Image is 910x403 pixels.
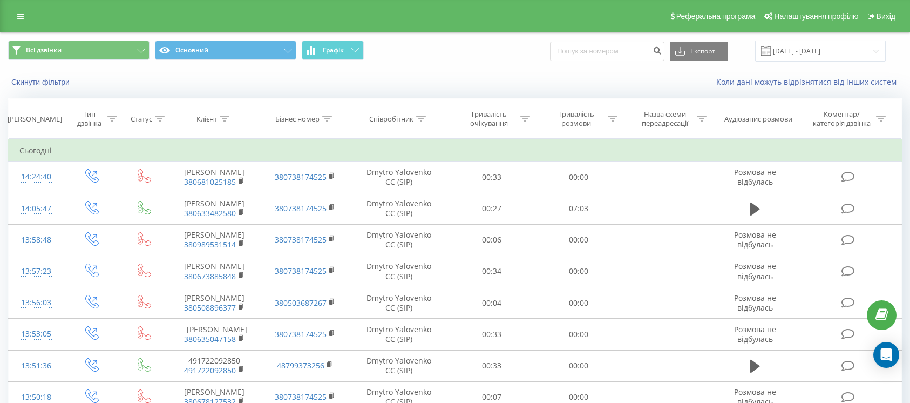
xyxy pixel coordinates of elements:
td: 491722092850 [169,350,260,381]
a: 48799373256 [277,360,324,371]
button: Основний [155,41,296,60]
td: Сьогодні [9,140,902,162]
div: [PERSON_NAME] [8,115,62,124]
td: 00:00 [535,287,622,319]
td: 00:00 [535,256,622,287]
td: Dmytro Yalovenko CC (SIP) [350,193,448,224]
div: Статус [131,115,152,124]
td: [PERSON_NAME] [169,162,260,193]
a: 380635047158 [184,334,236,344]
a: 380508896377 [184,303,236,313]
td: 00:06 [448,224,535,256]
a: 380738174525 [275,234,327,245]
span: Реферальна програма [676,12,756,21]
div: Бізнес номер [275,115,320,124]
span: Всі дзвінки [26,46,62,55]
span: Розмова не відбулась [734,261,776,281]
td: 00:33 [448,162,535,193]
td: 00:04 [448,287,535,319]
div: Тривалість очікування [460,110,518,128]
td: Dmytro Yalovenko CC (SIP) [350,319,448,350]
span: Вихід [877,12,895,21]
div: Тип дзвінка [74,110,105,128]
input: Пошук за номером [550,42,664,61]
a: 380681025185 [184,177,236,187]
a: 380633482580 [184,208,236,218]
button: Експорт [670,42,728,61]
a: 380989531514 [184,239,236,250]
a: 380738174525 [275,392,327,402]
a: 380738174525 [275,329,327,339]
td: 00:00 [535,162,622,193]
span: Налаштування профілю [774,12,858,21]
td: Dmytro Yalovenko CC (SIP) [350,162,448,193]
td: 00:27 [448,193,535,224]
div: 13:57:23 [19,261,53,282]
td: [PERSON_NAME] [169,256,260,287]
td: 00:33 [448,350,535,381]
span: Розмова не відбулась [734,230,776,250]
a: 491722092850 [184,365,236,375]
a: 380738174525 [275,203,327,213]
div: Аудіозапис розмови [724,115,792,124]
a: 380503687267 [275,298,327,308]
td: 00:00 [535,224,622,256]
div: Назва схеми переадресації [636,110,694,128]
td: Dmytro Yalovenko CC (SIP) [350,287,448,319]
td: [PERSON_NAME] [169,193,260,224]
a: 380673885848 [184,271,236,281]
td: [PERSON_NAME] [169,224,260,256]
td: 00:00 [535,350,622,381]
td: 00:00 [535,319,622,350]
td: Dmytro Yalovenko CC (SIP) [350,224,448,256]
td: Dmytro Yalovenko CC (SIP) [350,350,448,381]
div: 13:58:48 [19,230,53,251]
div: Open Intercom Messenger [873,342,899,368]
span: Розмова не відбулась [734,293,776,313]
a: 380738174525 [275,172,327,182]
div: Коментар/категорія дзвінка [810,110,873,128]
div: 13:56:03 [19,292,53,313]
td: _ [PERSON_NAME] [169,319,260,350]
td: 00:33 [448,319,535,350]
span: Розмова не відбулась [734,324,776,344]
button: Скинути фільтри [8,77,75,87]
a: Коли дані можуть відрізнятися вiд інших систем [716,77,902,87]
div: 14:24:40 [19,166,53,187]
span: Графік [323,46,344,54]
td: [PERSON_NAME] [169,287,260,319]
div: Клієнт [196,115,217,124]
div: 13:51:36 [19,355,53,377]
div: Тривалість розмови [547,110,605,128]
td: 07:03 [535,193,622,224]
button: Графік [302,41,364,60]
button: Всі дзвінки [8,41,150,60]
td: 00:34 [448,256,535,287]
a: 380738174525 [275,266,327,276]
div: Співробітник [369,115,413,124]
span: Розмова не відбулась [734,167,776,187]
div: 14:05:47 [19,198,53,219]
div: 13:53:05 [19,324,53,345]
td: Dmytro Yalovenko CC (SIP) [350,256,448,287]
